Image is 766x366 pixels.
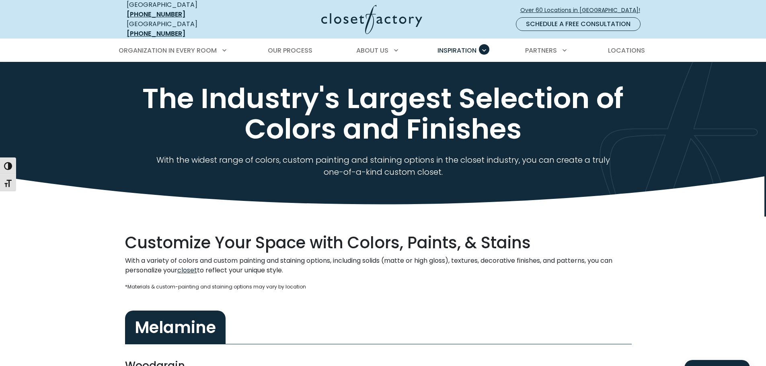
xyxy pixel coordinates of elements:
[356,46,388,55] span: About Us
[119,46,217,55] span: Organization in Every Room
[268,46,312,55] span: Our Process
[177,266,197,275] a: closet
[156,154,610,178] span: With the widest range of colors, custom painting and staining options in the closet industry, you...
[437,46,476,55] span: Inspiration
[127,29,185,38] a: [PHONE_NUMBER]
[525,46,557,55] span: Partners
[125,233,641,253] h5: Customize Your Space with Colors, Paints, & Stains
[520,3,647,17] a: Over 60 Locations in [GEOGRAPHIC_DATA]!
[113,39,653,62] nav: Primary Menu
[321,5,422,34] img: Closet Factory Logo
[127,19,243,39] div: [GEOGRAPHIC_DATA]
[125,83,641,144] h1: The Industry's Largest Selection of Colors and Finishes
[608,46,645,55] span: Locations
[520,6,647,14] span: Over 60 Locations in [GEOGRAPHIC_DATA]!
[516,17,641,31] a: Schedule a Free Consultation
[125,283,306,290] span: *Materials & custom-painting and staining options may vary by location
[125,311,226,344] h3: Melamine
[127,10,185,19] a: [PHONE_NUMBER]
[125,256,641,275] p: With a variety of colors and custom painting and staining options, including solids (matte or hig...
